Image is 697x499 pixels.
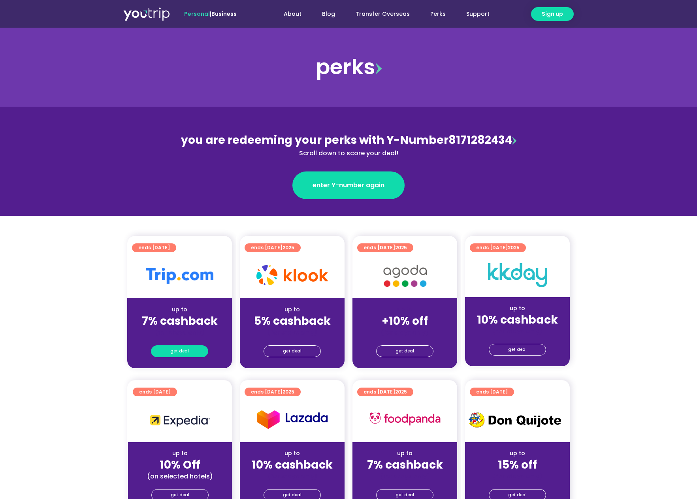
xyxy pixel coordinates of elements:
div: up to [134,449,226,458]
span: ends [DATE] [476,388,508,396]
div: (for stays only) [134,328,226,337]
a: get deal [489,344,546,356]
a: enter Y-number again [292,171,405,199]
div: (for stays only) [359,328,451,337]
div: (on selected hotels) [134,472,226,480]
a: ends [DATE]2025 [470,243,526,252]
span: | [184,10,237,18]
a: ends [DATE] [470,388,514,396]
strong: 10% cashback [477,312,558,328]
div: (for stays only) [471,472,563,480]
a: ends [DATE] [132,243,176,252]
span: get deal [283,346,301,357]
a: Blog [312,7,345,21]
strong: +10% off [382,313,428,329]
a: Support [456,7,500,21]
span: 2025 [283,244,294,251]
a: Business [211,10,237,18]
a: Sign up [531,7,574,21]
span: get deal [396,346,414,357]
div: up to [359,449,451,458]
div: 8171282434 [177,132,520,158]
a: ends [DATE]2025 [357,243,413,252]
a: Perks [420,7,456,21]
span: you are redeeming your perks with Y-Number [181,132,448,148]
a: get deal [264,345,321,357]
a: Transfer Overseas [345,7,420,21]
div: (for stays only) [246,328,338,337]
span: get deal [508,344,527,355]
span: ends [DATE] [476,243,520,252]
strong: 10% Off [160,457,200,473]
span: ends [DATE] [364,388,407,396]
div: (for stays only) [471,327,563,335]
strong: 10% cashback [252,457,333,473]
a: ends [DATE]2025 [245,388,301,396]
span: up to [397,305,412,313]
div: up to [471,304,563,313]
div: up to [246,449,338,458]
span: get deal [170,346,189,357]
span: ends [DATE] [251,388,294,396]
span: Sign up [542,10,563,18]
strong: 7% cashback [367,457,443,473]
a: get deal [376,345,433,357]
strong: 15% off [498,457,537,473]
div: Scroll down to score your deal! [177,149,520,158]
div: (for stays only) [246,472,338,480]
div: (for stays only) [359,472,451,480]
a: About [273,7,312,21]
span: ends [DATE] [251,243,294,252]
span: 2025 [395,388,407,395]
a: get deal [151,345,208,357]
span: enter Y-number again [313,181,384,190]
nav: Menu [258,7,500,21]
span: ends [DATE] [364,243,407,252]
a: ends [DATE]2025 [245,243,301,252]
span: 2025 [395,244,407,251]
strong: 5% cashback [254,313,331,329]
span: 2025 [508,244,520,251]
a: ends [DATE]2025 [357,388,413,396]
div: up to [246,305,338,314]
span: 2025 [283,388,294,395]
span: Personal [184,10,210,18]
a: ends [DATE] [133,388,177,396]
div: up to [471,449,563,458]
span: ends [DATE] [139,388,171,396]
div: up to [134,305,226,314]
strong: 7% cashback [142,313,218,329]
span: ends [DATE] [138,243,170,252]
